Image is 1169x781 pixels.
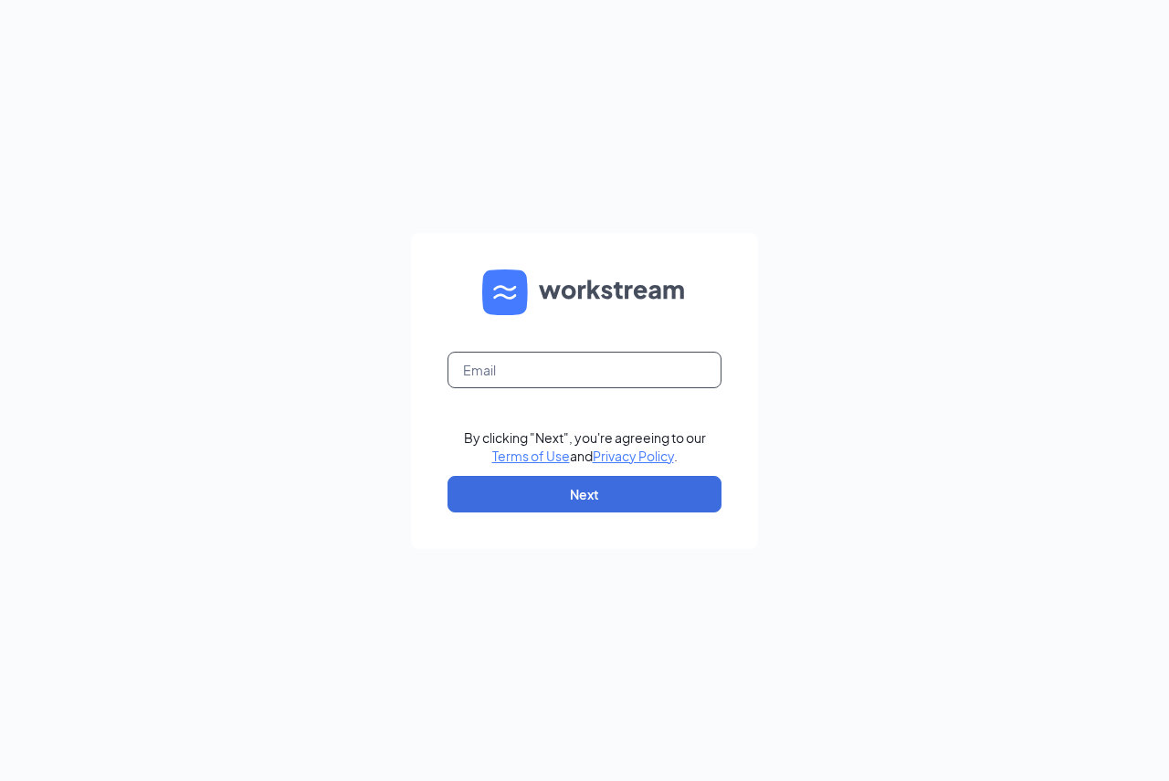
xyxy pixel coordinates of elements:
[482,269,687,315] img: WS logo and Workstream text
[448,352,721,388] input: Email
[448,476,721,512] button: Next
[593,448,674,464] a: Privacy Policy
[464,428,706,465] div: By clicking "Next", you're agreeing to our and .
[492,448,570,464] a: Terms of Use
